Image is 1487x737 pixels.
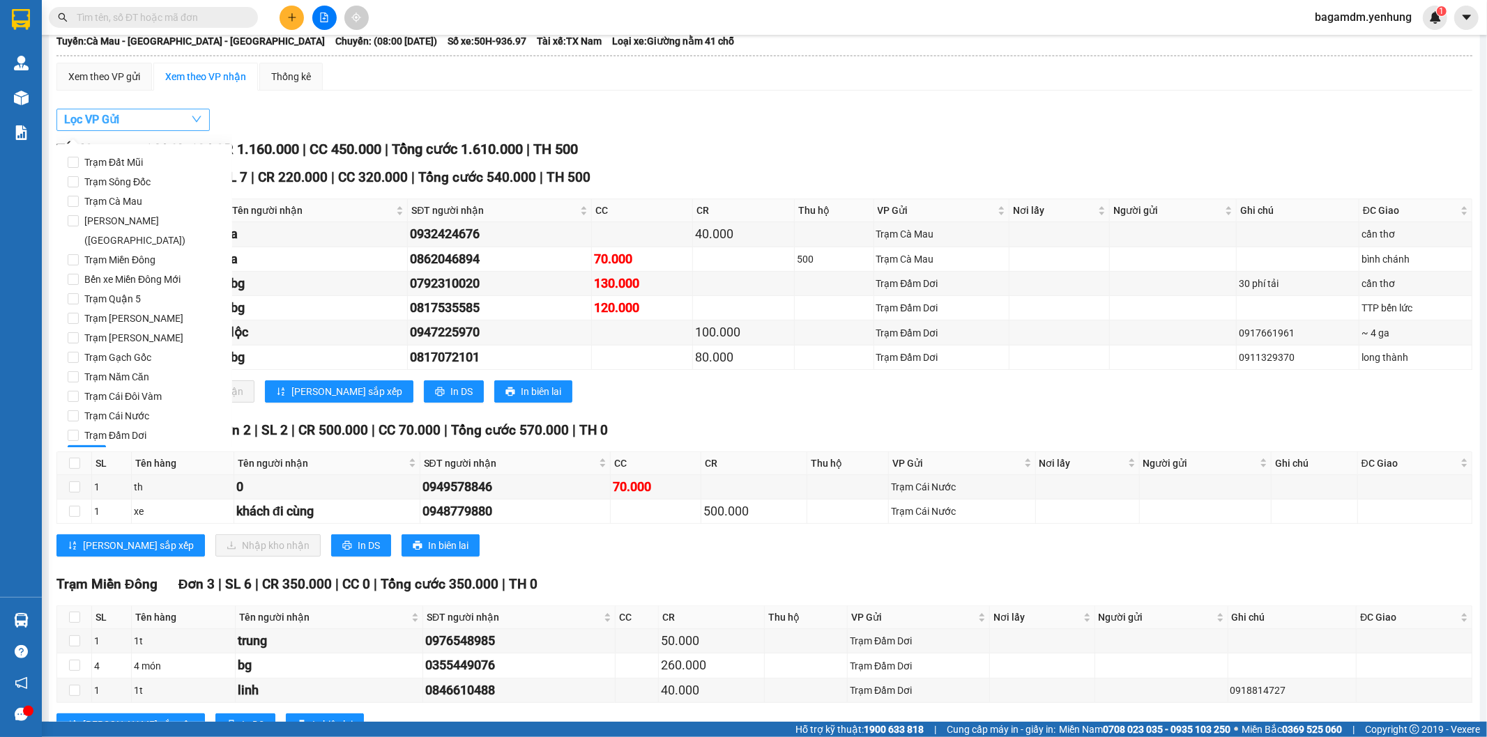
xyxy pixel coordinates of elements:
span: | [291,422,295,438]
span: | [526,141,530,157]
span: | [444,422,448,438]
div: 1 [94,633,129,649]
td: 0846610488 [423,678,616,703]
div: 100.000 [695,323,792,342]
div: 70.000 [594,249,691,269]
div: Thống kê [271,69,311,84]
span: message [15,708,28,721]
th: SL [92,452,132,475]
td: 0 [234,475,420,499]
div: 4 [94,658,129,674]
span: Trạm [PERSON_NAME] [79,309,189,328]
span: Tên người nhận [232,203,393,218]
span: | [303,141,306,157]
button: sort-ascending[PERSON_NAME] sắp xếp [56,713,205,736]
div: 0792310020 [410,274,588,293]
td: 0817535585 [408,296,591,320]
th: Tên hàng [132,606,235,629]
span: Cung cấp máy in - giấy in: [947,722,1055,737]
div: 40.000 [695,224,792,244]
td: Trạm Cà Mau [874,222,1010,247]
span: | [934,722,936,737]
span: printer [413,541,422,552]
div: 80.000 [695,348,792,367]
input: Tìm tên, số ĐT hoặc mã đơn [77,10,241,25]
strong: 1900 633 818 [864,724,924,735]
div: 30 phí tải [1239,276,1357,291]
span: Tổng cước 1.610.000 [392,141,523,157]
div: 0817072101 [410,348,588,367]
span: Tên người nhận [238,456,406,471]
div: 500 [797,251,871,267]
td: a [229,247,408,272]
div: 1 [94,479,129,495]
span: SL 7 [221,169,247,185]
button: plus [280,6,304,30]
div: 0947225970 [410,323,588,342]
span: | [411,169,415,185]
img: warehouse-icon [14,613,29,628]
span: search [58,13,68,22]
div: bg [238,655,420,675]
span: Trạm Năm Căn [79,367,155,387]
span: Trạm Cà Mau [79,192,148,211]
span: | [254,422,258,438]
span: notification [15,676,28,690]
td: bg [236,653,423,678]
span: Tổng cước 350.000 [381,576,498,592]
div: khách đi cùng [236,502,418,521]
span: In biên lai [521,384,561,399]
td: Trạm Cái Nước [889,475,1035,499]
span: down [191,114,202,125]
td: Trạm Đầm Dơi [874,296,1010,320]
button: Lọc VP Gửi [56,109,210,131]
th: SL [92,606,132,629]
img: icon-new-feature [1429,11,1442,24]
div: th [134,479,231,495]
span: SĐT người nhận [427,610,601,625]
td: 0976548985 [423,629,616,653]
span: [PERSON_NAME] sắp xếp [83,717,194,732]
td: linh [236,678,423,703]
div: ~ 4 ga [1362,325,1470,341]
img: solution-icon [14,125,29,140]
span: printer [435,387,445,398]
div: Trạm Đầm Dơi [850,683,987,698]
div: Trạm Đầm Dơi [876,350,1007,365]
span: SĐT người nhận [424,456,596,471]
th: Thu hộ [807,452,890,475]
div: 0846610488 [425,681,613,700]
img: warehouse-icon [14,56,29,70]
div: trung [238,631,420,651]
div: bg [231,348,405,367]
span: Người gửi [1113,203,1222,218]
span: Miền Bắc [1242,722,1342,737]
div: 0817535585 [410,298,588,318]
td: 0355449076 [423,653,616,678]
div: Trạm Cà Mau [876,226,1007,242]
td: Trạm Đầm Dơi [848,629,990,653]
div: Trạm Cái Nước [891,479,1032,495]
span: printer [297,720,307,731]
div: a [231,249,405,269]
button: Lọc [68,445,106,467]
span: | [502,576,505,592]
span: Trạm Đất Mũi [79,153,148,172]
span: | [218,576,222,592]
span: Tổng cước 540.000 [418,169,536,185]
span: SL 2 [261,422,288,438]
td: 0948779880 [420,499,611,524]
span: Lọc VP Gửi [64,111,119,128]
span: Nơi lấy [1039,456,1125,471]
div: 1t [134,683,232,698]
td: 0949578846 [420,475,611,499]
span: VP Gửi [851,610,975,625]
span: TH 500 [547,169,590,185]
span: caret-down [1461,11,1473,24]
div: 50.000 [661,631,763,651]
span: TH 0 [579,422,608,438]
button: downloadNhập kho nhận [215,534,321,557]
span: Số xe: 50H-936.97 [448,33,526,49]
div: 130.000 [594,274,691,293]
td: bg [229,272,408,296]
